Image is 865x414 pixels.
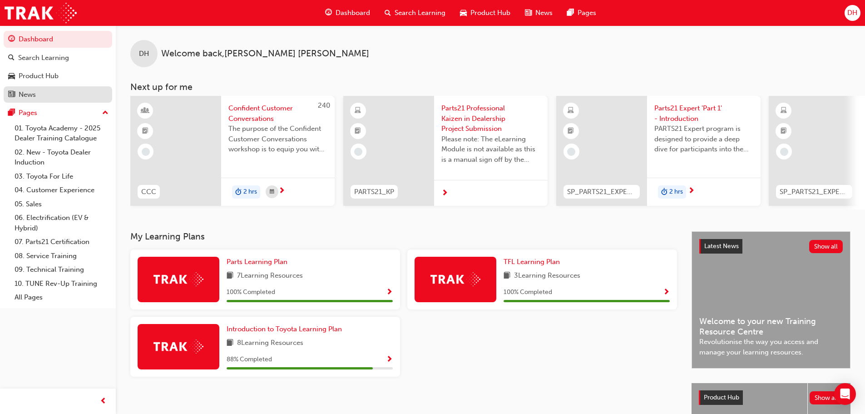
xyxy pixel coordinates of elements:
[100,396,107,407] span: prev-icon
[235,186,242,198] span: duration-icon
[567,187,636,197] span: SP_PARTS21_EXPERTP1_1223_EL
[354,187,394,197] span: PARTS21_KP
[270,186,274,198] span: calendar-icon
[142,125,148,137] span: booktick-icon
[130,231,677,242] h3: My Learning Plans
[504,258,560,266] span: TFL Learning Plan
[663,287,670,298] button: Show Progress
[227,338,233,349] span: book-icon
[4,68,112,85] a: Product Hub
[8,54,15,62] span: search-icon
[377,4,453,22] a: search-iconSearch Learning
[8,109,15,117] span: pages-icon
[4,105,112,121] button: Pages
[11,145,112,170] a: 02. New - Toyota Dealer Induction
[325,7,332,19] span: guage-icon
[11,211,112,235] a: 06. Electrification (EV & Hybrid)
[568,105,574,117] span: learningResourceType_ELEARNING-icon
[780,148,788,156] span: learningRecordVerb_NONE-icon
[704,242,739,250] span: Latest News
[318,101,330,110] span: 240
[654,103,753,124] span: Parts21 Expert 'Part 1' - Introduction
[688,187,695,195] span: next-icon
[847,8,857,18] span: DH
[699,390,843,405] a: Product HubShow all
[18,53,69,63] div: Search Learning
[386,356,393,364] span: Show Progress
[692,231,850,369] a: Latest NewsShow allWelcome to your new Training Resource CentreRevolutionise the way you access a...
[336,8,370,18] span: Dashboard
[354,148,362,156] span: learningRecordVerb_NONE-icon
[663,289,670,297] span: Show Progress
[11,277,112,291] a: 10. TUNE Rev-Up Training
[441,190,448,198] span: next-icon
[161,49,369,59] span: Welcome back , [PERSON_NAME] [PERSON_NAME]
[704,394,739,401] span: Product Hub
[228,103,327,124] span: Confident Customer Conversations
[11,290,112,304] a: All Pages
[699,239,843,254] a: Latest NewsShow all
[578,8,596,18] span: Pages
[227,257,291,267] a: Parts Learning Plan
[227,354,272,365] span: 88 % Completed
[11,235,112,249] a: 07. Parts21 Certification
[11,183,112,197] a: 04. Customer Experience
[810,391,844,404] button: Show all
[227,258,287,266] span: Parts Learning Plan
[227,325,342,333] span: Introduction to Toyota Learning Plan
[19,71,59,81] div: Product Hub
[560,4,603,22] a: pages-iconPages
[654,124,753,155] span: PARTS21 Expert program is designed to provide a deep dive for participants into the framework and...
[11,121,112,145] a: 01. Toyota Academy - 2025 Dealer Training Catalogue
[11,197,112,211] a: 05. Sales
[661,186,667,198] span: duration-icon
[514,270,580,282] span: 3 Learning Resources
[153,339,203,354] img: Trak
[441,103,540,134] span: Parts21 Professional Kaizen in Dealership Project Submission
[781,105,787,117] span: learningResourceType_ELEARNING-icon
[699,316,843,337] span: Welcome to your new Training Resource Centre
[845,5,860,21] button: DH
[11,263,112,277] a: 09. Technical Training
[780,187,849,197] span: SP_PARTS21_EXPERTP2_1223_EL
[460,7,467,19] span: car-icon
[453,4,518,22] a: car-iconProduct Hub
[504,287,552,298] span: 100 % Completed
[567,7,574,19] span: pages-icon
[153,272,203,286] img: Trak
[556,96,761,206] a: SP_PARTS21_EXPERTP1_1223_ELParts21 Expert 'Part 1' - IntroductionPARTS21 Expert program is design...
[11,249,112,263] a: 08. Service Training
[142,148,150,156] span: learningRecordVerb_NONE-icon
[343,96,548,206] a: PARTS21_KPParts21 Professional Kaizen in Dealership Project SubmissionPlease note: The eLearning ...
[386,289,393,297] span: Show Progress
[318,4,377,22] a: guage-iconDashboard
[669,187,683,197] span: 2 hrs
[227,324,346,334] a: Introduction to Toyota Learning Plan
[142,105,148,117] span: learningResourceType_INSTRUCTOR_LED-icon
[237,270,303,282] span: 7 Learning Resources
[525,7,532,19] span: news-icon
[809,240,843,253] button: Show all
[781,125,787,137] span: booktick-icon
[8,35,15,44] span: guage-icon
[4,86,112,103] a: News
[441,134,540,165] span: Please note: The eLearning Module is not available as this is a manual sign off by the Dealer Pro...
[535,8,553,18] span: News
[355,105,361,117] span: learningResourceType_ELEARNING-icon
[395,8,445,18] span: Search Learning
[699,337,843,357] span: Revolutionise the way you access and manage your learning resources.
[4,29,112,105] button: DashboardSearch LearningProduct HubNews
[102,107,109,119] span: up-icon
[130,96,335,206] a: 240CCCConfident Customer ConversationsThe purpose of the Confident Customer Conversations worksho...
[504,257,563,267] a: TFL Learning Plan
[504,270,510,282] span: book-icon
[19,90,36,100] div: News
[568,125,574,137] span: booktick-icon
[5,3,77,23] img: Trak
[139,49,149,59] span: DH
[4,31,112,48] a: Dashboard
[8,72,15,80] span: car-icon
[834,383,856,405] div: Open Intercom Messenger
